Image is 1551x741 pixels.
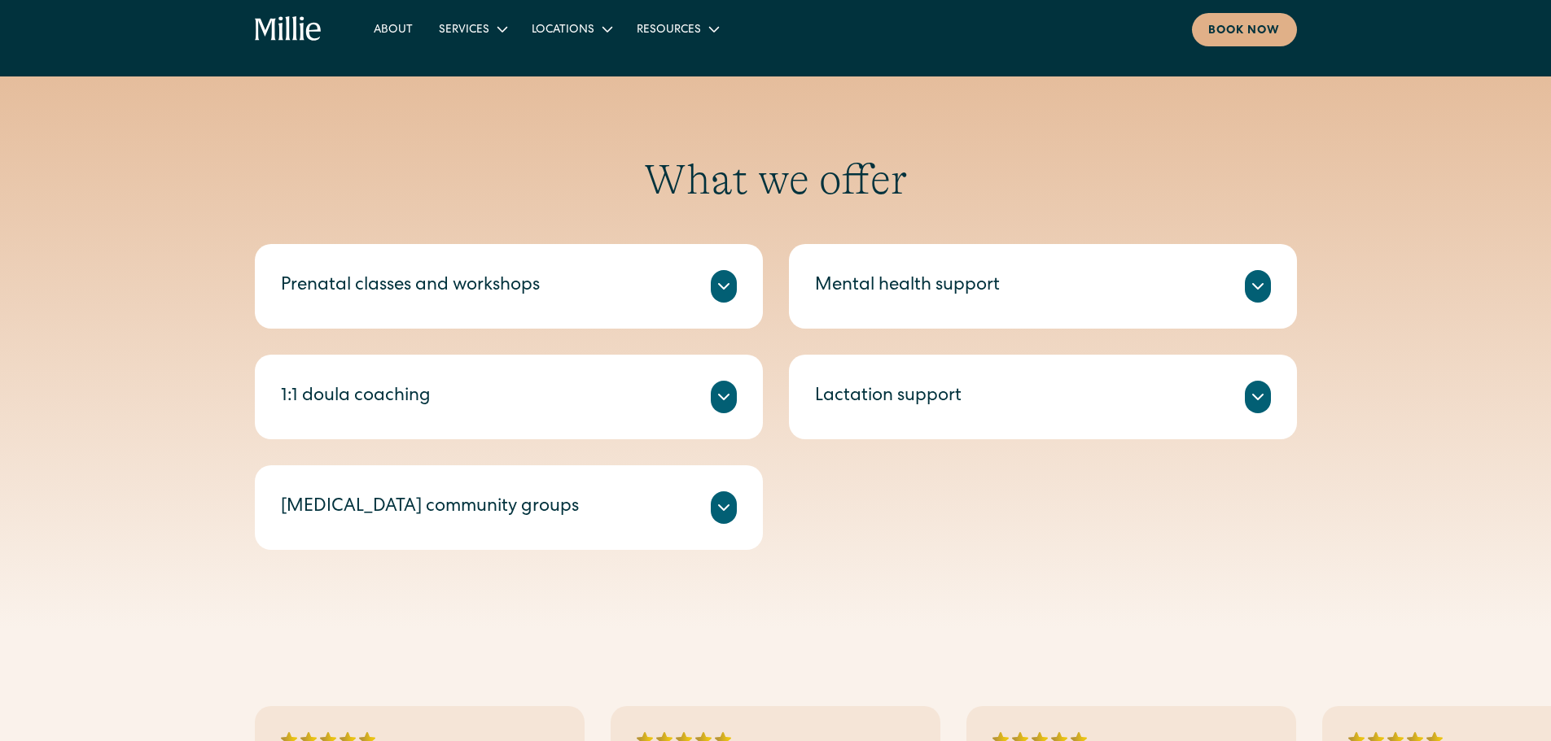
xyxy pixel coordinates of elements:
[281,273,540,300] div: Prenatal classes and workshops
[815,384,962,411] div: Lactation support
[361,15,426,42] a: About
[439,22,489,39] div: Services
[532,22,594,39] div: Locations
[519,15,624,42] div: Locations
[281,495,579,521] div: [MEDICAL_DATA] community groups
[624,15,730,42] div: Resources
[1208,23,1281,40] div: Book now
[1192,13,1297,46] a: Book now
[637,22,701,39] div: Resources
[255,155,1297,205] h2: What we offer
[815,273,1000,300] div: Mental health support
[255,16,322,42] a: home
[426,15,519,42] div: Services
[281,384,431,411] div: 1:1 doula coaching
